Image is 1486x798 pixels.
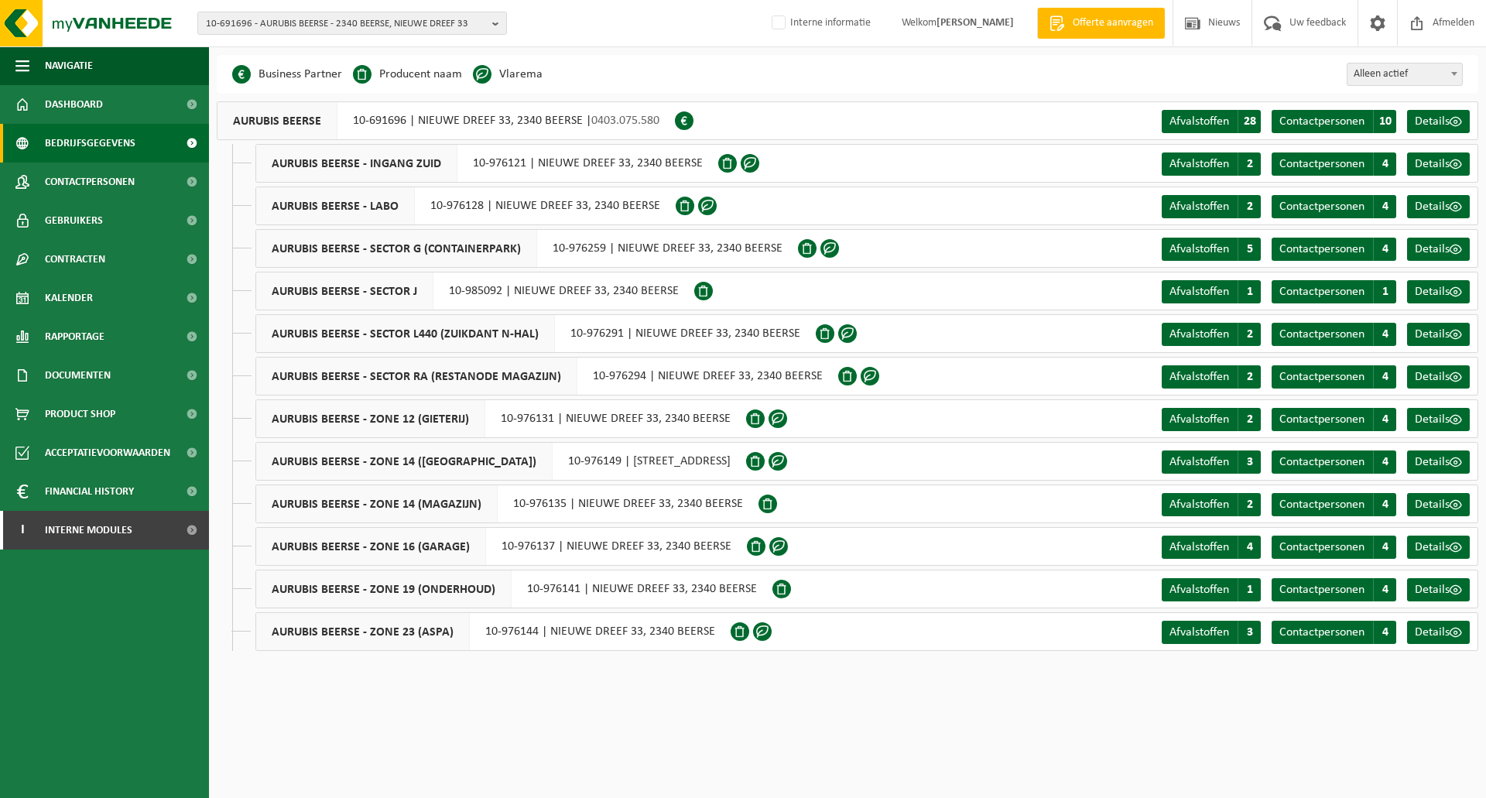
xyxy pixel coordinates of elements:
[1162,323,1261,346] a: Afvalstoffen 2
[1279,413,1364,426] span: Contactpersonen
[1407,152,1470,176] a: Details
[1162,450,1261,474] a: Afvalstoffen 3
[256,230,537,267] span: AURUBIS BEERSE - SECTOR G (CONTAINERPARK)
[45,279,93,317] span: Kalender
[1407,578,1470,601] a: Details
[1238,238,1261,261] span: 5
[936,17,1014,29] strong: [PERSON_NAME]
[256,485,498,522] span: AURUBIS BEERSE - ZONE 14 (MAGAZIJN)
[1169,413,1229,426] span: Afvalstoffen
[255,527,747,566] div: 10-976137 | NIEUWE DREEF 33, 2340 BEERSE
[1069,15,1157,31] span: Offerte aanvragen
[1169,626,1229,639] span: Afvalstoffen
[1169,115,1229,128] span: Afvalstoffen
[1347,63,1462,85] span: Alleen actief
[255,399,746,438] div: 10-976131 | NIEUWE DREEF 33, 2340 BEERSE
[1169,328,1229,341] span: Afvalstoffen
[45,317,104,356] span: Rapportage
[1407,621,1470,644] a: Details
[1407,195,1470,218] a: Details
[1415,200,1450,213] span: Details
[255,144,718,183] div: 10-976121 | NIEUWE DREEF 33, 2340 BEERSE
[232,63,342,86] li: Business Partner
[255,187,676,225] div: 10-976128 | NIEUWE DREEF 33, 2340 BEERSE
[1407,536,1470,559] a: Details
[1272,578,1396,601] a: Contactpersonen 4
[1272,110,1396,133] a: Contactpersonen 10
[1415,413,1450,426] span: Details
[1407,408,1470,431] a: Details
[1415,286,1450,298] span: Details
[256,613,470,650] span: AURUBIS BEERSE - ZONE 23 (ASPA)
[1407,280,1470,303] a: Details
[1415,456,1450,468] span: Details
[1373,110,1396,133] span: 10
[1162,536,1261,559] a: Afvalstoffen 4
[45,46,93,85] span: Navigatie
[1238,408,1261,431] span: 2
[255,442,746,481] div: 10-976149 | [STREET_ADDRESS]
[256,443,553,480] span: AURUBIS BEERSE - ZONE 14 ([GEOGRAPHIC_DATA])
[45,124,135,163] span: Bedrijfsgegevens
[1272,323,1396,346] a: Contactpersonen 4
[255,357,838,396] div: 10-976294 | NIEUWE DREEF 33, 2340 BEERSE
[255,229,798,268] div: 10-976259 | NIEUWE DREEF 33, 2340 BEERSE
[1238,365,1261,389] span: 2
[1272,536,1396,559] a: Contactpersonen 4
[1415,371,1450,383] span: Details
[15,511,29,550] span: I
[1279,371,1364,383] span: Contactpersonen
[256,272,433,310] span: AURUBIS BEERSE - SECTOR J
[45,201,103,240] span: Gebruikers
[45,433,170,472] span: Acceptatievoorwaarden
[255,314,816,353] div: 10-976291 | NIEUWE DREEF 33, 2340 BEERSE
[1272,450,1396,474] a: Contactpersonen 4
[1272,195,1396,218] a: Contactpersonen 4
[206,12,486,36] span: 10-691696 - AURUBIS BEERSE - 2340 BEERSE, NIEUWE DREEF 33
[1238,110,1261,133] span: 28
[1238,323,1261,346] span: 2
[1373,152,1396,176] span: 4
[45,472,134,511] span: Financial History
[256,187,415,224] span: AURUBIS BEERSE - LABO
[1415,626,1450,639] span: Details
[1162,365,1261,389] a: Afvalstoffen 2
[45,240,105,279] span: Contracten
[1162,578,1261,601] a: Afvalstoffen 1
[1373,450,1396,474] span: 4
[1407,365,1470,389] a: Details
[1238,536,1261,559] span: 4
[1279,200,1364,213] span: Contactpersonen
[1279,456,1364,468] span: Contactpersonen
[256,358,577,395] span: AURUBIS BEERSE - SECTOR RA (RESTANODE MAGAZIJN)
[255,485,758,523] div: 10-976135 | NIEUWE DREEF 33, 2340 BEERSE
[1162,621,1261,644] a: Afvalstoffen 3
[1272,493,1396,516] a: Contactpersonen 4
[1162,408,1261,431] a: Afvalstoffen 2
[197,12,507,35] button: 10-691696 - AURUBIS BEERSE - 2340 BEERSE, NIEUWE DREEF 33
[1407,450,1470,474] a: Details
[1407,323,1470,346] a: Details
[255,612,731,651] div: 10-976144 | NIEUWE DREEF 33, 2340 BEERSE
[45,511,132,550] span: Interne modules
[1238,621,1261,644] span: 3
[1037,8,1165,39] a: Offerte aanvragen
[256,145,457,182] span: AURUBIS BEERSE - INGANG ZUID
[1415,541,1450,553] span: Details
[45,395,115,433] span: Product Shop
[1407,110,1470,133] a: Details
[1272,365,1396,389] a: Contactpersonen 4
[1415,243,1450,255] span: Details
[1162,195,1261,218] a: Afvalstoffen 2
[1279,626,1364,639] span: Contactpersonen
[1373,536,1396,559] span: 4
[1415,115,1450,128] span: Details
[1415,498,1450,511] span: Details
[1169,200,1229,213] span: Afvalstoffen
[1162,280,1261,303] a: Afvalstoffen 1
[1415,328,1450,341] span: Details
[1279,243,1364,255] span: Contactpersonen
[1415,158,1450,170] span: Details
[1169,371,1229,383] span: Afvalstoffen
[1272,621,1396,644] a: Contactpersonen 4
